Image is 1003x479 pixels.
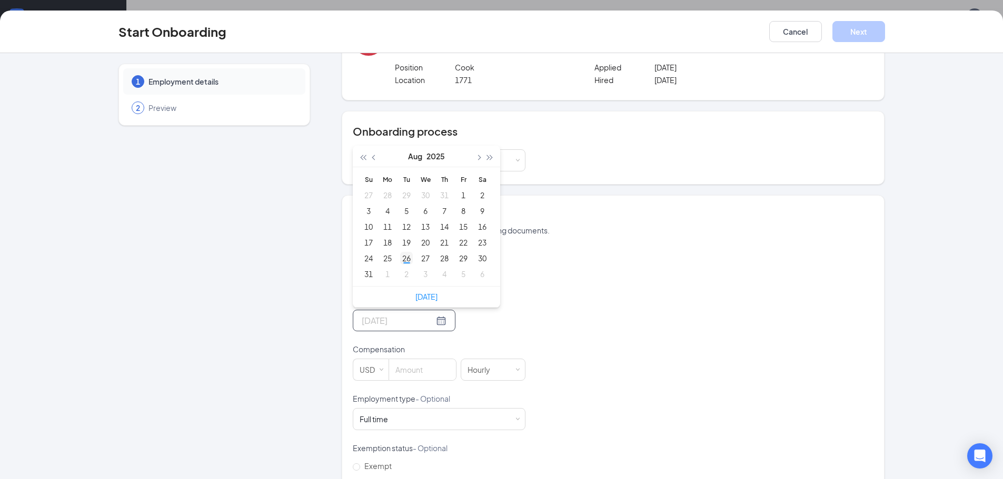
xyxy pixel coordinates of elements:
[473,250,492,266] td: 2025-08-30
[435,235,454,250] td: 2025-08-21
[594,75,654,85] p: Hired
[353,208,873,223] h4: Employment details
[397,219,416,235] td: 2025-08-12
[455,62,574,73] p: Cook
[473,235,492,250] td: 2025-08-23
[148,76,295,87] span: Employment details
[457,252,470,264] div: 29
[438,268,451,280] div: 4
[438,236,451,249] div: 21
[359,250,378,266] td: 2025-08-24
[378,187,397,203] td: 2025-07-28
[395,75,455,85] p: Location
[362,252,375,264] div: 24
[967,443,992,468] div: Open Intercom Messenger
[362,236,375,249] div: 17
[400,205,413,217] div: 5
[362,189,375,201] div: 27
[397,203,416,219] td: 2025-08-05
[426,146,445,167] button: 2025
[381,220,394,233] div: 11
[389,359,456,380] input: Amount
[415,292,438,301] a: [DATE]
[359,187,378,203] td: 2025-07-27
[360,414,395,424] div: [object Object]
[454,266,473,282] td: 2025-09-05
[378,250,397,266] td: 2025-08-25
[148,103,295,113] span: Preview
[476,189,489,201] div: 2
[416,266,435,282] td: 2025-09-03
[416,203,435,219] td: 2025-08-06
[473,171,492,187] th: Sa
[415,394,450,403] span: - Optional
[359,266,378,282] td: 2025-08-31
[381,205,394,217] div: 4
[473,203,492,219] td: 2025-08-09
[435,203,454,219] td: 2025-08-07
[473,266,492,282] td: 2025-09-06
[435,171,454,187] th: Th
[378,203,397,219] td: 2025-08-04
[438,205,451,217] div: 7
[353,124,873,139] h4: Onboarding process
[360,461,396,471] span: Exempt
[362,220,375,233] div: 10
[435,187,454,203] td: 2025-07-31
[397,171,416,187] th: Tu
[400,268,413,280] div: 2
[419,252,432,264] div: 27
[832,21,885,42] button: Next
[416,250,435,266] td: 2025-08-27
[455,75,574,85] p: 1771
[381,189,394,201] div: 28
[353,393,525,404] p: Employment type
[435,250,454,266] td: 2025-08-28
[360,414,388,424] div: Full time
[381,268,394,280] div: 1
[654,75,774,85] p: [DATE]
[353,344,525,354] p: Compensation
[136,103,140,113] span: 2
[397,187,416,203] td: 2025-07-29
[454,187,473,203] td: 2025-08-01
[400,220,413,233] div: 12
[381,252,394,264] div: 25
[378,266,397,282] td: 2025-09-01
[381,236,394,249] div: 18
[419,268,432,280] div: 3
[473,187,492,203] td: 2025-08-02
[362,205,375,217] div: 3
[454,235,473,250] td: 2025-08-22
[438,252,451,264] div: 28
[454,203,473,219] td: 2025-08-08
[476,236,489,249] div: 23
[457,220,470,233] div: 15
[416,235,435,250] td: 2025-08-20
[419,220,432,233] div: 13
[457,205,470,217] div: 8
[473,219,492,235] td: 2025-08-16
[419,236,432,249] div: 20
[353,225,873,236] p: This information is used to create onboarding documents.
[378,235,397,250] td: 2025-08-18
[468,359,498,380] div: Hourly
[378,171,397,187] th: Mo
[118,23,226,40] h3: Start Onboarding
[397,250,416,266] td: 2025-08-26
[378,219,397,235] td: 2025-08-11
[476,220,489,233] div: 16
[457,268,470,280] div: 5
[400,252,413,264] div: 26
[362,314,434,327] input: Select date
[419,205,432,217] div: 6
[594,62,654,73] p: Applied
[397,266,416,282] td: 2025-09-02
[353,443,525,453] p: Exemption status
[416,187,435,203] td: 2025-07-30
[397,235,416,250] td: 2025-08-19
[435,219,454,235] td: 2025-08-14
[416,171,435,187] th: We
[454,250,473,266] td: 2025-08-29
[457,189,470,201] div: 1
